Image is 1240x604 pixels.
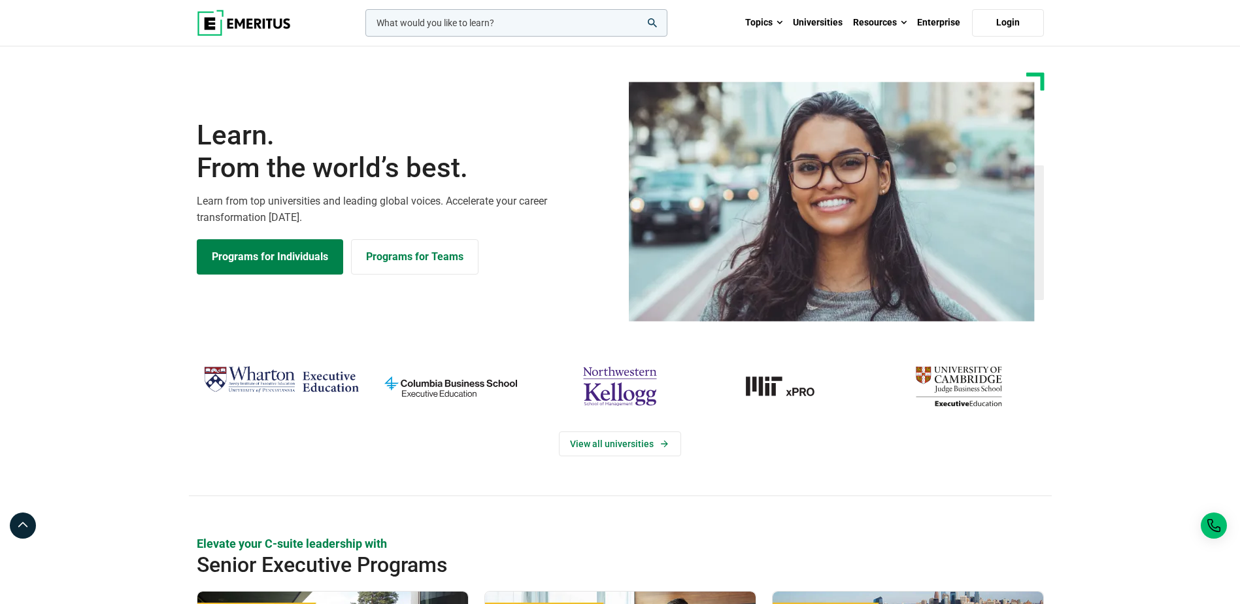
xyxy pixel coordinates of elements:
[880,361,1037,412] img: cambridge-judge-business-school
[197,119,612,185] h1: Learn.
[972,9,1044,37] a: Login
[197,239,343,275] a: Explore Programs
[197,152,612,184] span: From the world’s best.
[197,193,612,226] p: Learn from top universities and leading global voices. Accelerate your career transformation [DATE].
[373,361,529,412] img: columbia-business-school
[197,552,959,578] h2: Senior Executive Programs
[559,431,681,456] a: View Universities
[203,361,360,399] img: Wharton Executive Education
[351,239,478,275] a: Explore for Business
[365,9,667,37] input: woocommerce-product-search-field-0
[542,361,698,412] img: northwestern-kellogg
[711,361,867,412] img: MIT xPRO
[197,535,1044,552] p: Elevate your C-suite leadership with
[629,82,1035,322] img: Learn from the world's best
[711,361,867,412] a: MIT-xPRO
